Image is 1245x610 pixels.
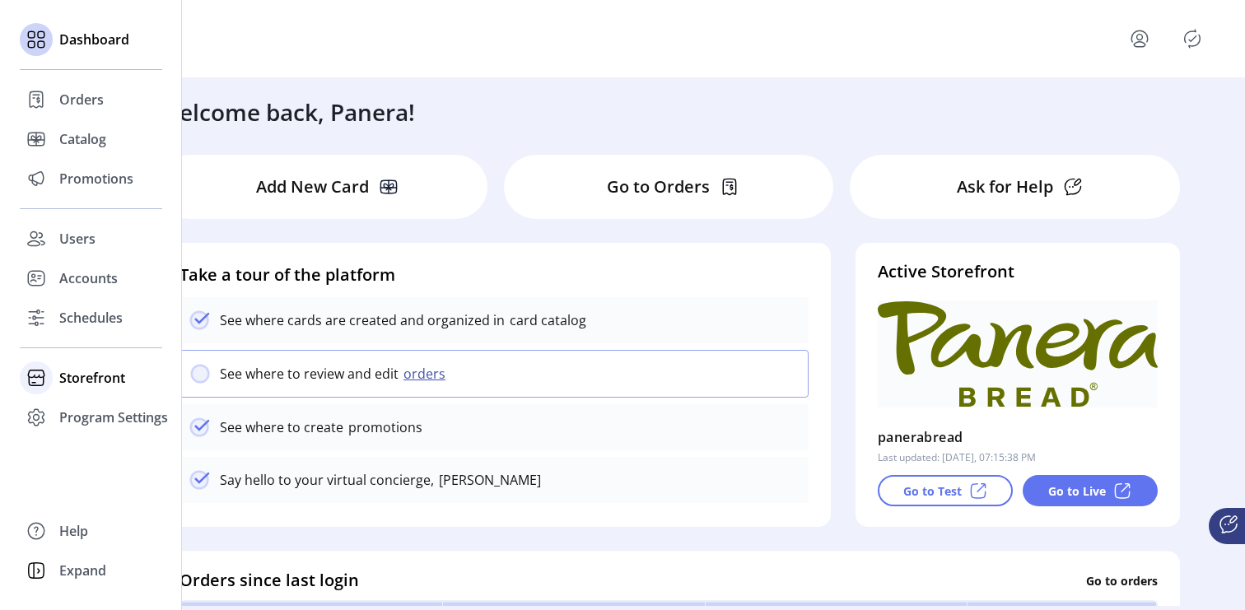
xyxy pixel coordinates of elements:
[220,310,505,330] p: See where cards are created and organized in
[59,90,104,109] span: Orders
[220,417,343,437] p: See where to create
[1179,26,1205,52] button: Publisher Panel
[343,417,422,437] p: promotions
[59,169,133,189] span: Promotions
[59,368,125,388] span: Storefront
[220,470,434,490] p: Say hello to your virtual concierge,
[505,310,586,330] p: card catalog
[180,263,809,287] h4: Take a tour of the platform
[59,308,123,328] span: Schedules
[59,229,96,249] span: Users
[59,129,106,149] span: Catalog
[607,175,710,199] p: Go to Orders
[59,561,106,580] span: Expand
[903,482,962,500] p: Go to Test
[957,175,1053,199] p: Ask for Help
[878,450,1036,465] p: Last updated: [DATE], 07:15:38 PM
[1086,571,1158,589] p: Go to orders
[1048,482,1106,500] p: Go to Live
[180,568,359,593] h4: Orders since last login
[59,407,168,427] span: Program Settings
[59,521,88,541] span: Help
[878,424,963,450] p: panerabread
[878,259,1158,284] h4: Active Storefront
[158,95,415,129] h3: Welcome back, Panera!
[399,364,455,384] button: orders
[434,470,541,490] p: [PERSON_NAME]
[59,268,118,288] span: Accounts
[220,364,399,384] p: See where to review and edit
[256,175,369,199] p: Add New Card
[59,30,129,49] span: Dashboard
[1107,19,1179,58] button: menu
